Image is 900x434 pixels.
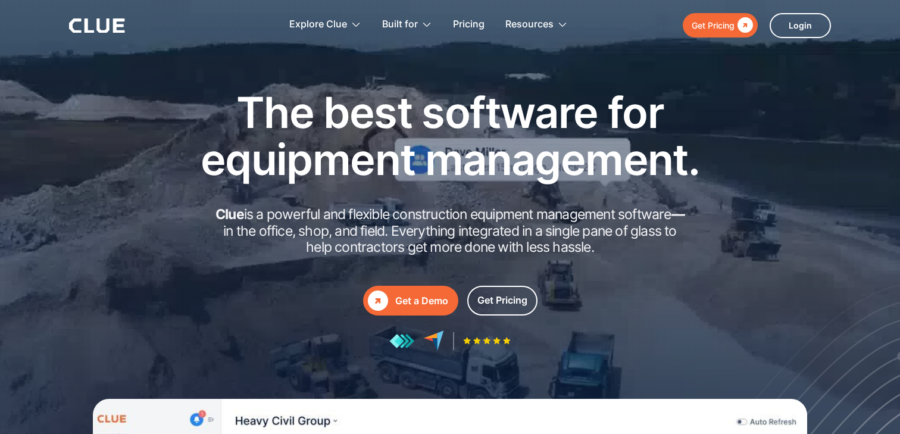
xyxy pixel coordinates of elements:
[683,13,758,38] a: Get Pricing
[382,6,432,43] div: Built for
[477,293,527,308] div: Get Pricing
[671,206,685,223] strong: —
[505,6,568,43] div: Resources
[289,6,347,43] div: Explore Clue
[735,18,753,33] div: 
[215,206,244,223] strong: Clue
[770,13,831,38] a: Login
[212,207,688,256] h2: is a powerful and flexible construction equipment management software in the office, shop, and fi...
[395,294,448,308] div: Get a Demo
[423,330,444,351] img: reviews at capterra
[692,18,735,33] div: Get Pricing
[467,286,537,316] a: Get Pricing
[182,89,718,183] h1: The best software for equipment management.
[363,286,458,316] a: Get a Demo
[463,337,511,345] img: Five-star rating icon
[453,6,485,43] a: Pricing
[389,333,414,349] img: reviews at getapp
[289,6,361,43] div: Explore Clue
[368,291,388,311] div: 
[505,6,554,43] div: Resources
[382,6,418,43] div: Built for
